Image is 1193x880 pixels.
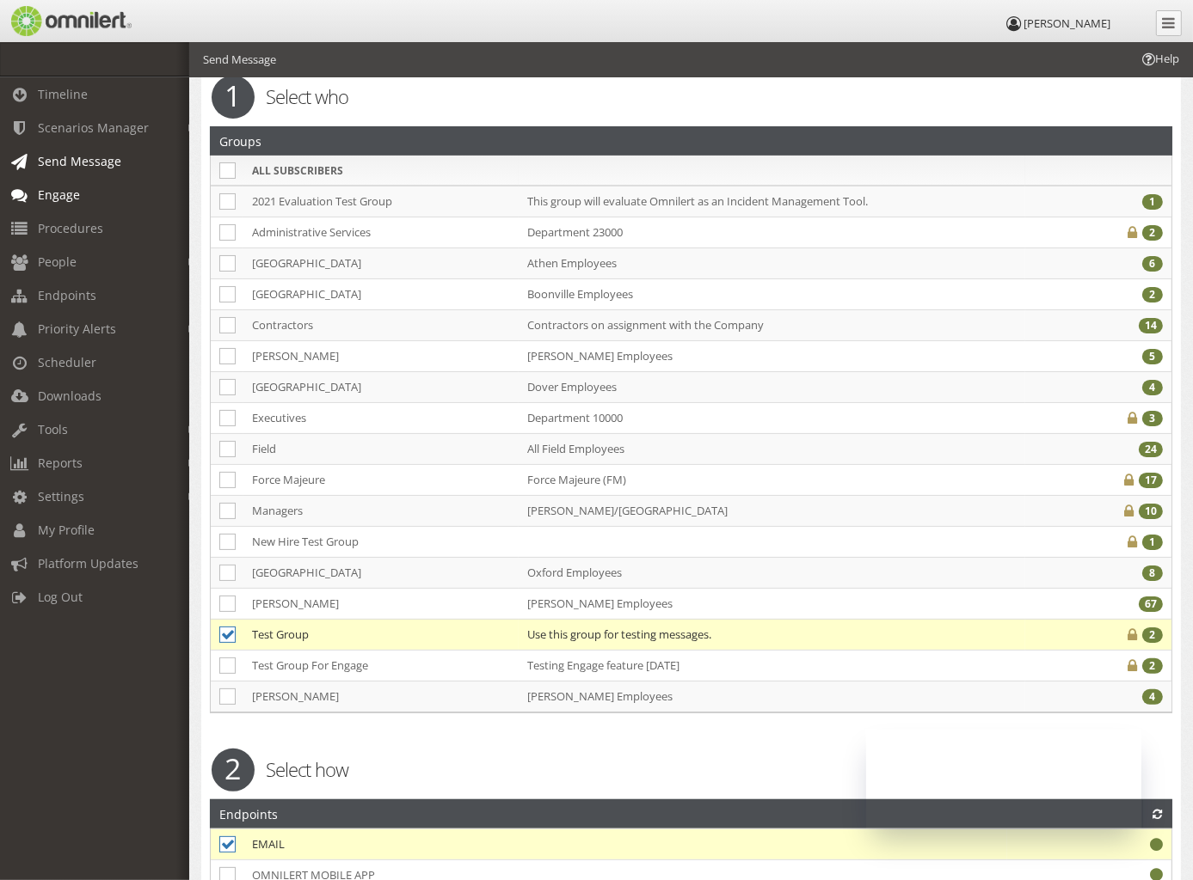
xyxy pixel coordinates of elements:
div: 6 [1142,256,1163,272]
span: Endpoints [38,287,96,303]
h2: Endpoints [219,800,278,828]
i: Private [1124,474,1134,486]
td: [PERSON_NAME] [243,588,519,619]
td: Test Group For Engage [243,650,519,681]
td: [PERSON_NAME] Employees [519,588,1025,619]
span: 2 [212,749,255,791]
div: 3 [1142,411,1163,426]
td: Department 23000 [519,217,1025,247]
span: Reports [38,455,83,471]
span: Engage [38,186,80,203]
span: Send Message [38,153,121,169]
span: Log Out [38,589,83,605]
span: Help [1140,51,1179,67]
td: Field [243,433,519,464]
td: Boonville Employees [519,278,1025,309]
div: 1 [1142,194,1163,210]
i: Private [1128,412,1137,424]
div: 4 [1142,689,1163,705]
td: [PERSON_NAME] [243,340,519,371]
iframe: OMNILERT Status [866,730,1141,828]
div: 17 [1139,473,1163,488]
span: My Profile [38,522,95,538]
th: ALL SUBSCRIBERS [243,156,519,186]
span: Platform Updates [38,555,138,571]
td: Dover Employees [519,371,1025,402]
span: Scenarios Manager [38,119,149,136]
td: [PERSON_NAME] Employees [519,681,1025,712]
span: People [38,254,77,270]
span: Timeline [38,86,88,102]
td: [PERSON_NAME]/[GEOGRAPHIC_DATA] [519,495,1025,526]
i: Working properly. [1150,869,1163,880]
td: Athen Employees [519,247,1025,278]
td: Administrative Services [243,217,519,247]
i: Working properly. [1150,839,1163,850]
td: Department 10000 [519,402,1025,433]
span: Priority Alerts [38,321,116,337]
td: [GEOGRAPHIC_DATA] [243,278,519,309]
td: Oxford Employees [519,557,1025,588]
td: [PERSON_NAME] Employees [519,340,1025,371]
td: New Hire Test Group [243,526,519,557]
i: Private [1128,536,1137,547]
span: Downloads [38,388,101,404]
div: 67 [1139,596,1163,612]
i: Private [1128,227,1137,238]
h2: Select how [199,756,1184,782]
h2: Groups [219,127,261,155]
div: 2 [1142,627,1163,643]
td: [PERSON_NAME] [243,681,519,712]
td: This group will evaluate Omnilert as an Incident Management Tool. [519,186,1025,217]
div: 2 [1142,658,1163,674]
span: Tools [38,421,68,437]
td: Test Group [243,619,519,650]
div: 2 [1142,225,1163,241]
td: Contractors on assignment with the Company [519,309,1025,340]
li: Send Message [203,52,276,68]
div: 5 [1142,349,1163,364]
div: 1 [1142,535,1163,550]
span: Scheduler [38,354,96,370]
td: Executives [243,402,519,433]
span: 1 [212,76,255,119]
td: Contractors [243,309,519,340]
td: Force Majeure (FM) [519,464,1025,495]
i: Private [1128,660,1137,671]
td: 2021 Evaluation Test Group [243,186,519,217]
h2: Select who [199,83,1184,109]
div: 4 [1142,380,1163,395]
div: 8 [1142,565,1163,581]
div: 14 [1139,318,1163,333]
span: [PERSON_NAME] [1024,15,1110,31]
td: Use this group for testing messages. [519,619,1025,650]
div: 2 [1142,287,1163,302]
td: [GEOGRAPHIC_DATA] [243,247,519,278]
td: Managers [243,495,519,526]
i: Private [1124,505,1134,516]
td: [GEOGRAPHIC_DATA] [243,371,519,402]
td: EMAIL [243,828,1007,859]
div: 24 [1139,442,1163,457]
i: Private [1128,629,1137,640]
img: Omnilert [9,6,132,36]
a: Collapse Menu [1156,10,1182,36]
td: All Field Employees [519,433,1025,464]
td: [GEOGRAPHIC_DATA] [243,557,519,588]
div: 10 [1139,504,1163,519]
td: Force Majeure [243,464,519,495]
span: Settings [38,488,84,504]
td: Testing Engage feature [DATE] [519,650,1025,681]
span: Procedures [38,220,103,236]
